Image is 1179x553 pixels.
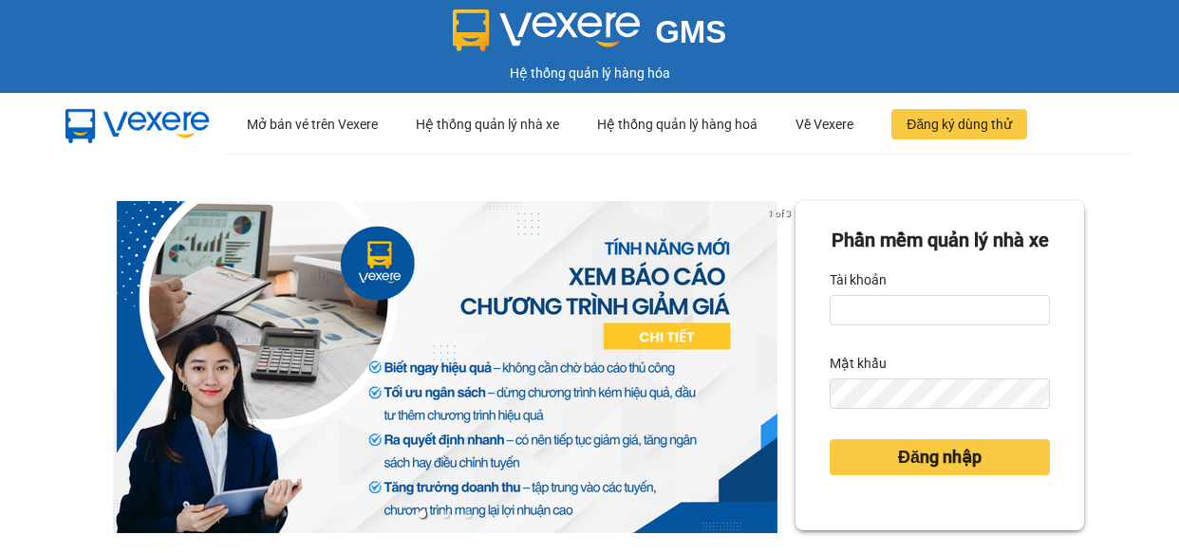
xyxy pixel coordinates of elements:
[47,95,228,155] img: mbUUG5Q.png
[830,295,1050,325] input: Tài khoản
[769,201,795,533] button: next slide / item
[655,14,726,49] span: GMS
[830,265,887,295] label: Tài khoản
[907,114,1012,135] span: Đăng ký dùng thử
[830,348,887,378] label: Mật khẩu
[597,94,758,155] div: Hệ thống quản lý hàng hoá
[464,510,472,518] li: slide item 3
[830,439,1050,475] button: Đăng nhập
[453,9,641,51] img: logo 2
[95,201,122,533] button: previous slide / item
[441,510,449,518] li: slide item 2
[891,109,1027,139] button: Đăng ký dùng thử
[898,444,982,470] span: Đăng nhập
[5,63,1174,83] div: Hệ thống quản lý hàng hóa
[762,201,795,226] p: 1 of 3
[419,510,426,518] li: slide item 1
[830,378,1050,409] input: Mật khẩu
[453,28,727,44] a: GMS
[247,94,378,155] div: Mở bán vé trên Vexere
[795,94,853,155] div: Về Vexere
[416,94,559,155] div: Hệ thống quản lý nhà xe
[830,226,1050,255] div: Phần mềm quản lý nhà xe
